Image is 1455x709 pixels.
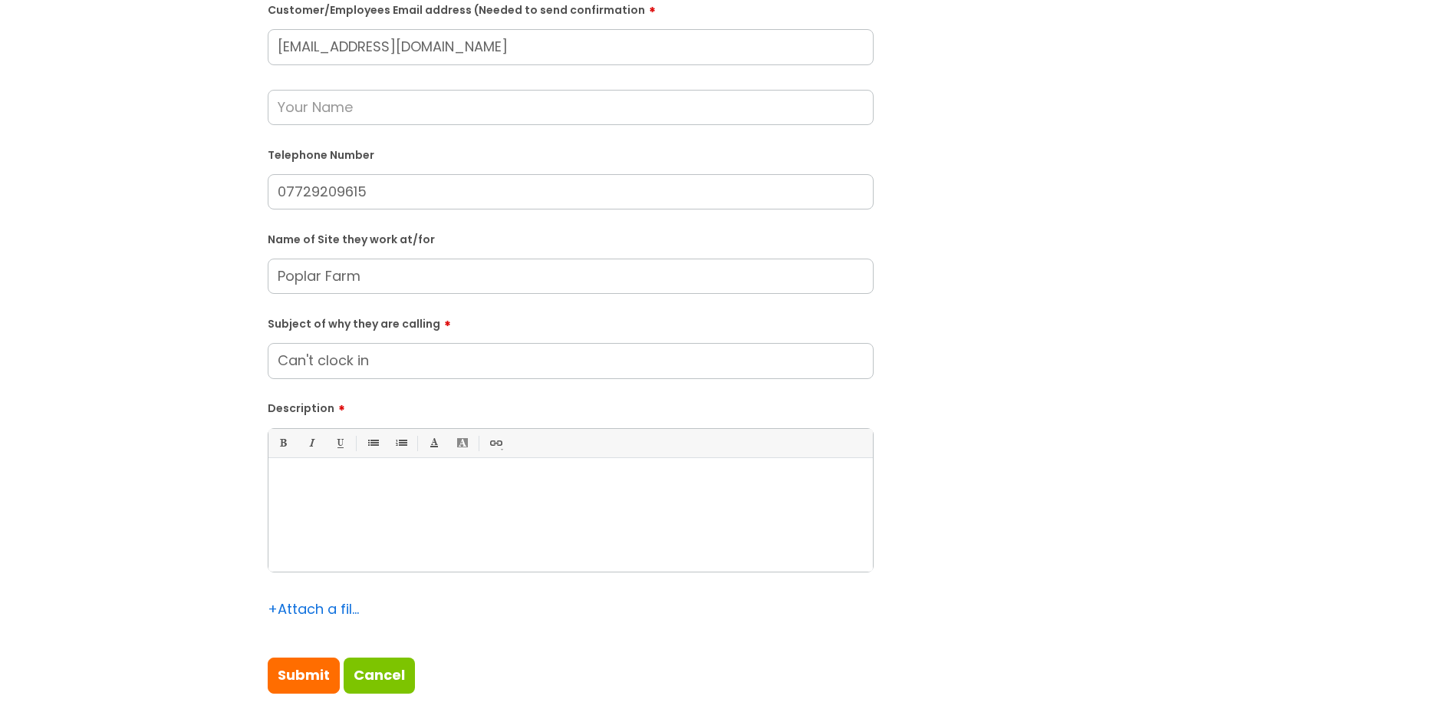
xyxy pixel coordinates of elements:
[268,658,340,693] input: Submit
[268,597,360,622] div: Attach a file
[301,434,321,453] a: Italic (Ctrl-I)
[453,434,472,453] a: Back Color
[268,29,874,64] input: Email
[486,434,505,453] a: Link
[363,434,382,453] a: • Unordered List (Ctrl-Shift-7)
[268,230,874,246] label: Name of Site they work at/for
[391,434,410,453] a: 1. Ordered List (Ctrl-Shift-8)
[268,146,874,162] label: Telephone Number
[268,90,874,125] input: Your Name
[268,312,874,331] label: Subject of why they are calling
[344,658,415,693] a: Cancel
[424,434,443,453] a: Font Color
[268,397,874,415] label: Description
[330,434,349,453] a: Underline(Ctrl-U)
[273,434,292,453] a: Bold (Ctrl-B)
